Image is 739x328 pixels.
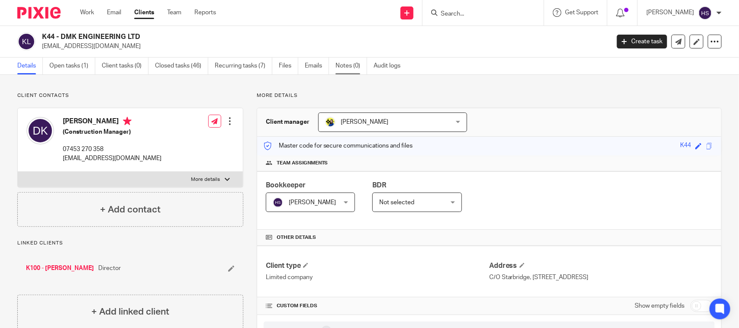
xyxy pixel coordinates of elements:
[680,141,691,151] div: K44
[100,203,161,216] h4: + Add contact
[374,58,407,74] a: Audit logs
[134,8,154,17] a: Clients
[17,240,243,247] p: Linked clients
[266,118,310,126] h3: Client manager
[341,119,389,125] span: [PERSON_NAME]
[17,92,243,99] p: Client contacts
[266,182,306,189] span: Bookkeeper
[63,117,161,128] h4: [PERSON_NAME]
[194,8,216,17] a: Reports
[26,117,54,145] img: svg%3E
[266,261,489,270] h4: Client type
[26,264,94,273] a: K100 - [PERSON_NAME]
[698,6,712,20] img: svg%3E
[279,58,298,74] a: Files
[123,117,132,125] i: Primary
[80,8,94,17] a: Work
[17,58,43,74] a: Details
[489,261,713,270] h4: Address
[289,199,336,206] span: [PERSON_NAME]
[266,273,489,282] p: Limited company
[277,234,316,241] span: Other details
[635,302,684,310] label: Show empty fields
[42,42,604,51] p: [EMAIL_ADDRESS][DOMAIN_NAME]
[98,264,121,273] span: Director
[42,32,491,42] h2: K44 - DMK ENGINEERING LTD
[167,8,181,17] a: Team
[63,128,161,136] h5: (Construction Manager)
[379,199,414,206] span: Not selected
[155,58,208,74] a: Closed tasks (46)
[63,145,161,154] p: 07453 270 358
[617,35,667,48] a: Create task
[440,10,518,18] input: Search
[17,32,35,51] img: svg%3E
[49,58,95,74] a: Open tasks (1)
[215,58,272,74] a: Recurring tasks (7)
[191,176,220,183] p: More details
[17,7,61,19] img: Pixie
[336,58,367,74] a: Notes (0)
[277,160,328,167] span: Team assignments
[91,305,169,318] h4: + Add linked client
[305,58,329,74] a: Emails
[266,302,489,309] h4: CUSTOM FIELDS
[264,141,413,150] p: Master code for secure communications and files
[646,8,694,17] p: [PERSON_NAME]
[325,117,336,127] img: Bobo-Starbridge%201.jpg
[273,197,283,208] img: svg%3E
[257,92,722,99] p: More details
[102,58,148,74] a: Client tasks (0)
[63,154,161,163] p: [EMAIL_ADDRESS][DOMAIN_NAME]
[489,273,713,282] p: C/O Starbridge, [STREET_ADDRESS]
[565,10,598,16] span: Get Support
[372,182,386,189] span: BDR
[107,8,121,17] a: Email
